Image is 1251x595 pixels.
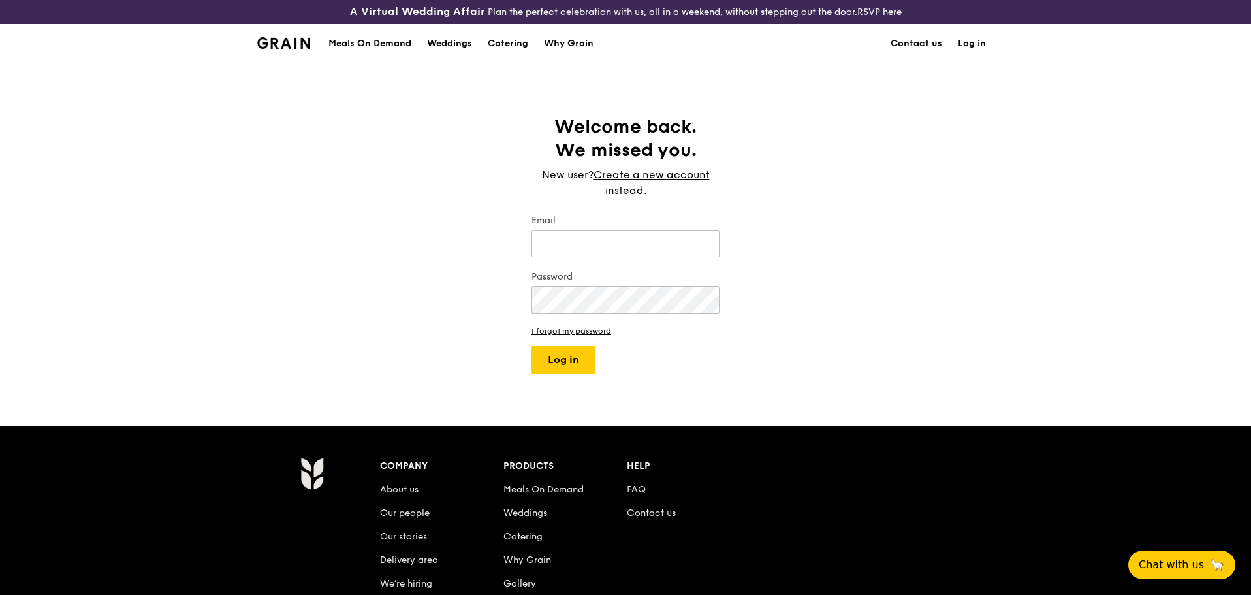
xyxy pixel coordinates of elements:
h1: Welcome back. We missed you. [531,115,720,162]
div: Catering [488,24,528,63]
div: Why Grain [544,24,594,63]
a: Gallery [503,578,536,589]
a: We’re hiring [380,578,432,589]
div: Plan the perfect celebration with us, all in a weekend, without stepping out the door. [249,5,1002,18]
a: Weddings [419,24,480,63]
a: I forgot my password [531,327,720,336]
button: Log in [531,346,595,374]
a: Meals On Demand [503,484,584,495]
a: Contact us [627,507,676,519]
a: Catering [480,24,536,63]
span: Chat with us [1139,557,1204,573]
a: About us [380,484,419,495]
a: Catering [503,531,543,542]
a: GrainGrain [257,23,310,62]
a: Weddings [503,507,547,519]
label: Email [531,214,720,227]
img: Grain [257,37,310,49]
a: Why Grain [503,555,551,566]
a: Our stories [380,531,427,542]
div: Weddings [427,24,472,63]
div: Meals On Demand [328,24,411,63]
a: Delivery area [380,555,438,566]
a: Our people [380,507,430,519]
span: instead. [605,184,646,197]
span: 🦙 [1209,557,1225,573]
img: Grain [300,457,323,490]
div: Help [627,457,750,475]
div: Products [503,457,627,475]
a: Log in [950,24,994,63]
a: FAQ [627,484,646,495]
span: New user? [542,169,594,181]
a: Create a new account [594,167,710,183]
h3: A Virtual Wedding Affair [350,5,485,18]
a: Contact us [883,24,950,63]
label: Password [531,270,720,283]
button: Chat with us🦙 [1128,551,1235,579]
a: RSVP here [857,7,902,18]
a: Why Grain [536,24,601,63]
div: Company [380,457,503,475]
